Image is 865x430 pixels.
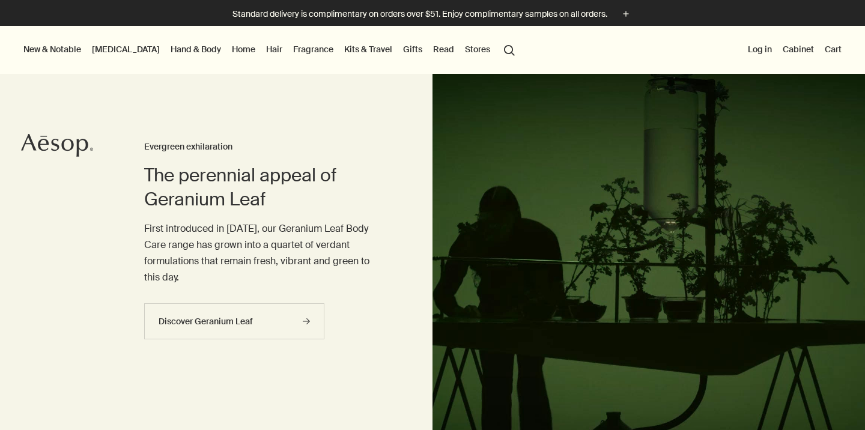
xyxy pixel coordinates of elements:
[463,41,493,57] button: Stores
[745,26,844,74] nav: supplementary
[499,38,520,61] button: Open search
[342,41,395,57] a: Kits & Travel
[144,303,324,339] a: Discover Geranium Leaf
[21,133,93,160] a: Aesop
[21,41,83,57] button: New & Notable
[401,41,425,57] a: Gifts
[264,41,285,57] a: Hair
[822,41,844,57] button: Cart
[144,163,384,211] h2: The perennial appeal of Geranium Leaf
[780,41,816,57] a: Cabinet
[168,41,223,57] a: Hand & Body
[144,140,384,154] h3: Evergreen exhilaration
[21,26,520,74] nav: primary
[291,41,336,57] a: Fragrance
[144,220,384,286] p: First introduced in [DATE], our Geranium Leaf Body Care range has grown into a quartet of verdant...
[21,133,93,157] svg: Aesop
[745,41,774,57] button: Log in
[431,41,457,57] a: Read
[229,41,258,57] a: Home
[232,8,607,20] p: Standard delivery is complimentary on orders over $51. Enjoy complimentary samples on all orders.
[232,7,633,21] button: Standard delivery is complimentary on orders over $51. Enjoy complimentary samples on all orders.
[90,41,162,57] a: [MEDICAL_DATA]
